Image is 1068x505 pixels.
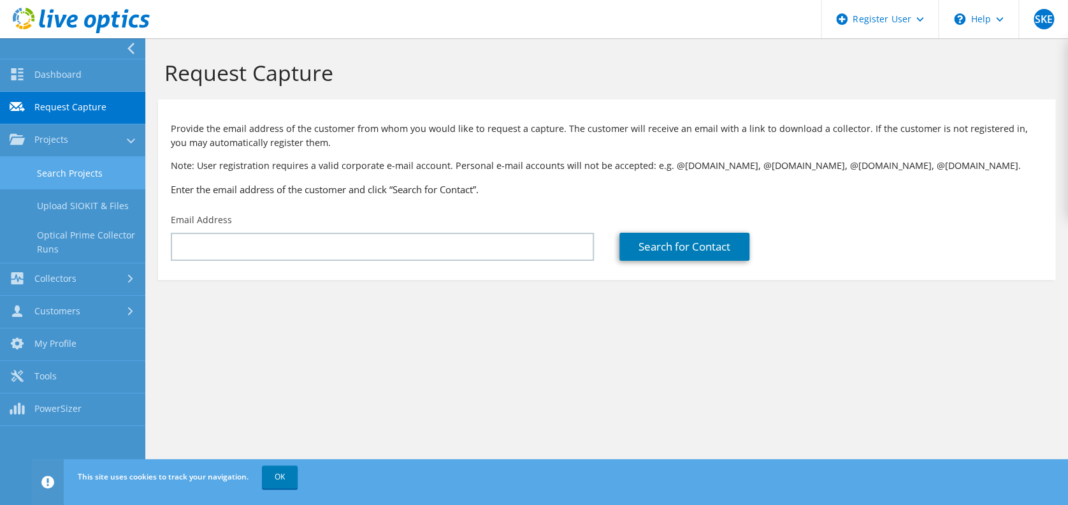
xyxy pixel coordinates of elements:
p: Note: User registration requires a valid corporate e-mail account. Personal e-mail accounts will ... [171,159,1043,173]
h1: Request Capture [164,59,1043,86]
a: Search for Contact [619,233,749,261]
h3: Enter the email address of the customer and click “Search for Contact”. [171,182,1043,196]
p: Provide the email address of the customer from whom you would like to request a capture. The cust... [171,122,1043,150]
span: This site uses cookies to track your navigation. [78,471,249,482]
span: SKE [1034,9,1054,29]
label: Email Address [171,214,232,226]
svg: \n [954,13,965,25]
a: OK [262,465,298,488]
